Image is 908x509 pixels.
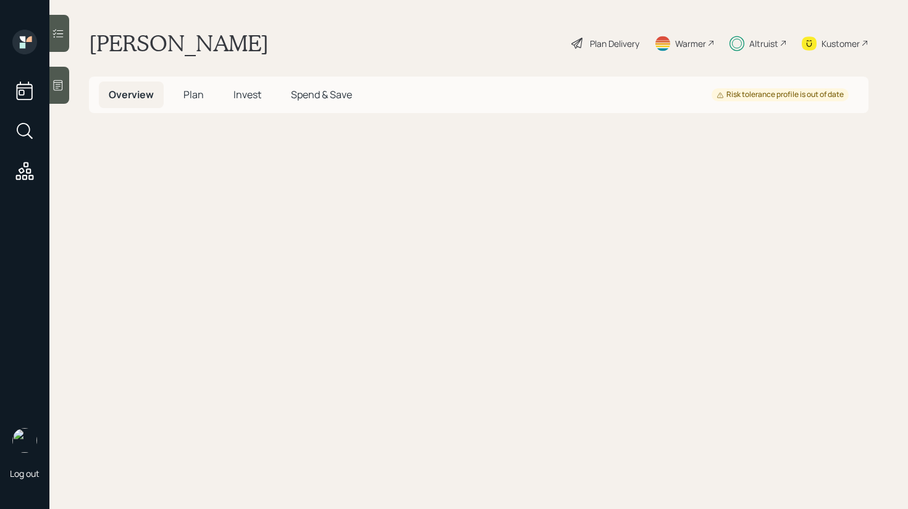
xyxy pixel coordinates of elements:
[233,88,261,101] span: Invest
[109,88,154,101] span: Overview
[749,37,778,50] div: Altruist
[822,37,860,50] div: Kustomer
[12,428,37,453] img: retirable_logo.png
[675,37,706,50] div: Warmer
[183,88,204,101] span: Plan
[717,90,844,100] div: Risk tolerance profile is out of date
[89,30,269,57] h1: [PERSON_NAME]
[291,88,352,101] span: Spend & Save
[10,468,40,479] div: Log out
[590,37,639,50] div: Plan Delivery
